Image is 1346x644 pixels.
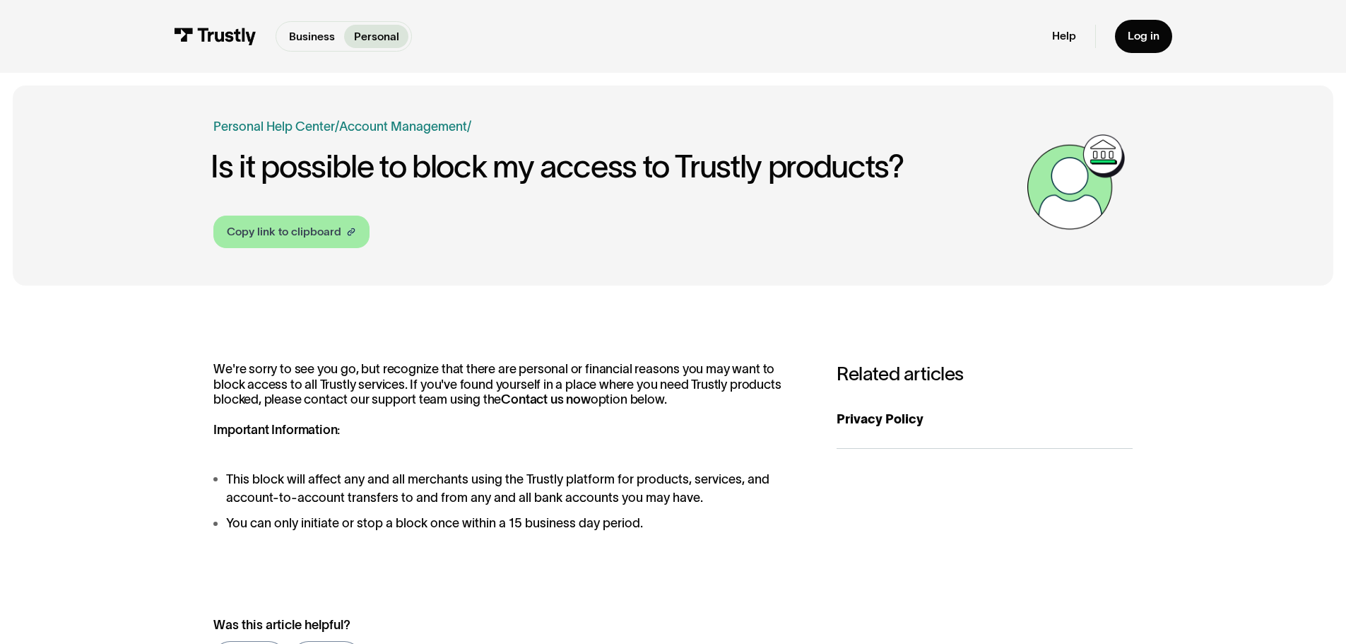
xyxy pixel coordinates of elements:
p: Business [289,28,335,45]
h3: Related articles [837,362,1133,385]
a: Help [1052,29,1076,43]
li: This block will affect any and all merchants using the Trustly platform for products, services, a... [213,470,805,508]
img: Trustly Logo [174,28,256,45]
div: / [467,117,471,136]
div: / [335,117,339,136]
p: We're sorry to see you go, but recognize that there are personal or financial reasons you may wan... [213,362,805,438]
a: Log in [1115,20,1172,53]
a: Personal [344,25,408,48]
div: Was this article helpful? [213,616,771,635]
div: Privacy Policy [837,410,1133,429]
li: You can only initiate or stop a block once within a 15 business day period. [213,514,805,533]
a: Account Management [339,119,467,134]
a: Copy link to clipboard [213,216,370,248]
div: Copy link to clipboard [227,223,341,240]
a: Personal Help Center [213,117,335,136]
p: Personal [354,28,399,45]
strong: Contact us now [501,392,591,406]
a: Privacy Policy [837,391,1133,449]
a: Business [279,25,344,48]
strong: Important Information: [213,423,340,437]
div: Log in [1128,29,1159,43]
h1: Is it possible to block my access to Trustly products? [211,149,1019,184]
